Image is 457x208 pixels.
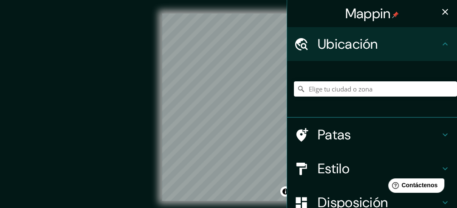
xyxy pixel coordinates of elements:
img: pin-icon.png [392,11,399,18]
div: Ubicación [287,27,457,61]
iframe: Lanzador de widgets de ayuda [381,175,448,199]
canvas: Mapa [162,14,295,201]
font: Patas [318,126,351,144]
font: Mappin [345,5,391,22]
input: Elige tu ciudad o zona [294,81,457,97]
button: Activar o desactivar atribución [280,186,291,197]
div: Estilo [287,152,457,186]
font: Ubicación [318,35,378,53]
font: Estilo [318,160,350,177]
div: Patas [287,118,457,152]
